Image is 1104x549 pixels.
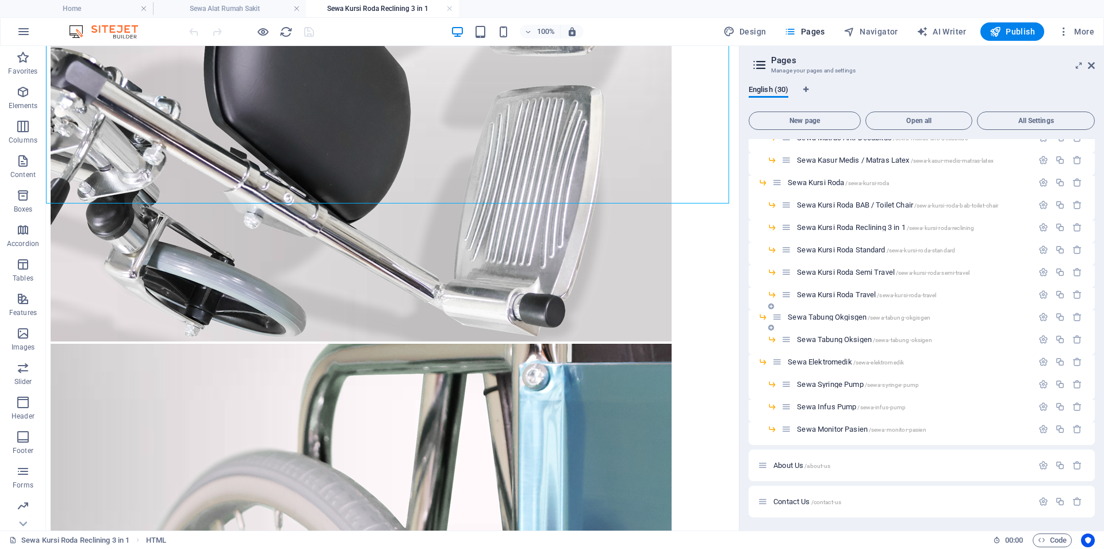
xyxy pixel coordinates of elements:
div: Remove [1072,200,1082,210]
p: Marketing [7,515,39,524]
div: Remove [1072,178,1082,187]
span: /sewa-elektromedik [853,359,904,366]
div: Remove [1072,460,1082,470]
div: Settings [1038,460,1048,470]
button: AI Writer [912,22,971,41]
span: /sewa-kursi-roda-standard [887,247,955,254]
div: Remove [1072,357,1082,367]
p: Favorites [8,67,37,76]
p: Tables [13,274,33,283]
div: Settings [1038,379,1048,389]
div: Sewa Kursi Roda BAB / Toilet Chair/sewa-kursi-roda-bab-toilet-chair [793,201,1033,209]
div: Settings [1038,402,1048,412]
p: Columns [9,136,37,145]
div: Settings [1038,200,1048,210]
span: Sewa Kursi Roda Standard [797,245,955,254]
div: Remove [1072,312,1082,322]
div: Duplicate [1055,460,1065,470]
span: Click to open page [797,425,926,433]
div: Duplicate [1055,178,1065,187]
button: More [1053,22,1099,41]
p: Footer [13,446,33,455]
button: Open all [865,112,972,130]
div: Remove [1072,155,1082,165]
span: New page [754,117,856,124]
span: Sewa Kursi Roda BAB / Toilet Chair [797,201,998,209]
span: /sewa-kursi-roda-bab-toilet-chair [914,202,999,209]
div: Duplicate [1055,335,1065,344]
span: Code [1038,533,1067,547]
span: Sewa Kasur Medis / Matras Latex [797,156,994,164]
p: Header [11,412,34,421]
h4: Sewa Alat Rumah Sakit [153,2,306,15]
h6: 100% [537,25,555,39]
nav: breadcrumb [146,533,166,547]
span: Open all [871,117,967,124]
div: Settings [1038,267,1048,277]
div: Remove [1072,335,1082,344]
span: Publish [990,26,1035,37]
div: Sewa Tabung Okgisgen/sewa-tabung-okgisgen [784,313,1033,321]
div: Duplicate [1055,357,1065,367]
div: Duplicate [1055,379,1065,389]
div: Sewa Elektromedik/sewa-elektromedik [784,358,1033,366]
span: /sewa-kursi-roda [845,180,889,186]
div: Sewa Kursi Roda Semi Travel/sewa-kursi-roda-semi-travel [793,268,1033,276]
span: English (30) [749,83,788,99]
div: Settings [1038,312,1048,322]
button: Publish [980,22,1044,41]
span: /sewa-infus-pump [857,404,906,410]
span: 00 00 [1005,533,1023,547]
span: Sewa Kursi Roda Reclining 3 in 1 [797,223,974,232]
p: Images [11,343,35,352]
div: Sewa Kursi Roda Reclining 3 in 1/sewa-kursi-roda-reclining [793,224,1033,231]
div: Duplicate [1055,312,1065,322]
h2: Pages [771,55,1095,66]
div: Contact Us/contact-us [770,498,1033,505]
div: Sewa Kasur Medis / Matras Latex/sewa-kasur-medis-matras-latex [793,156,1033,164]
div: Sewa Kursi Roda/sewa-kursi-roda [784,179,1033,186]
span: Click to select. Double-click to edit [146,533,166,547]
span: Navigator [844,26,898,37]
div: Remove [1072,497,1082,506]
span: Sewa Kursi Roda Travel [797,290,936,299]
a: Click to cancel selection. Double-click to open Pages [9,533,129,547]
p: Features [9,308,37,317]
div: Sewa Kursi Roda Standard/sewa-kursi-roda-standard [793,246,1033,254]
h3: Manage your pages and settings [771,66,1072,76]
span: Design [723,26,766,37]
span: : [1013,536,1015,544]
span: Sewa Elektromedik [788,358,904,366]
div: Remove [1072,424,1082,434]
button: Design [719,22,771,41]
div: Sewa Tabung Oksigen/sewa-tabung-oksigen [793,336,1033,343]
span: All Settings [982,117,1090,124]
div: Settings [1038,245,1048,255]
div: Settings [1038,155,1048,165]
span: Sewa Syringe Pump [797,380,919,389]
button: Pages [780,22,829,41]
div: Duplicate [1055,222,1065,232]
div: Duplicate [1055,290,1065,300]
h4: Sewa Kursi Roda Reclining 3 in 1 [306,2,459,15]
h6: Session time [993,533,1023,547]
span: /sewa-kursi-roda-semi-travel [896,270,969,276]
i: Reload page [279,25,293,39]
div: Remove [1072,379,1082,389]
div: Sewa Kursi Roda Travel/sewa-kursi-roda-travel [793,291,1033,298]
div: Duplicate [1055,402,1065,412]
i: On resize automatically adjust zoom level to fit chosen device. [567,26,577,37]
div: Duplicate [1055,155,1065,165]
div: Remove [1072,290,1082,300]
p: Forms [13,481,33,490]
span: Sewa Tabung Oksigen [797,335,931,344]
div: Remove [1072,222,1082,232]
div: Remove [1072,245,1082,255]
div: About Us/about-us [770,462,1033,469]
span: AI Writer [917,26,967,37]
button: 100% [520,25,561,39]
span: /contact-us [811,499,842,505]
button: All Settings [977,112,1095,130]
button: Usercentrics [1081,533,1095,547]
span: About Us [773,461,830,470]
